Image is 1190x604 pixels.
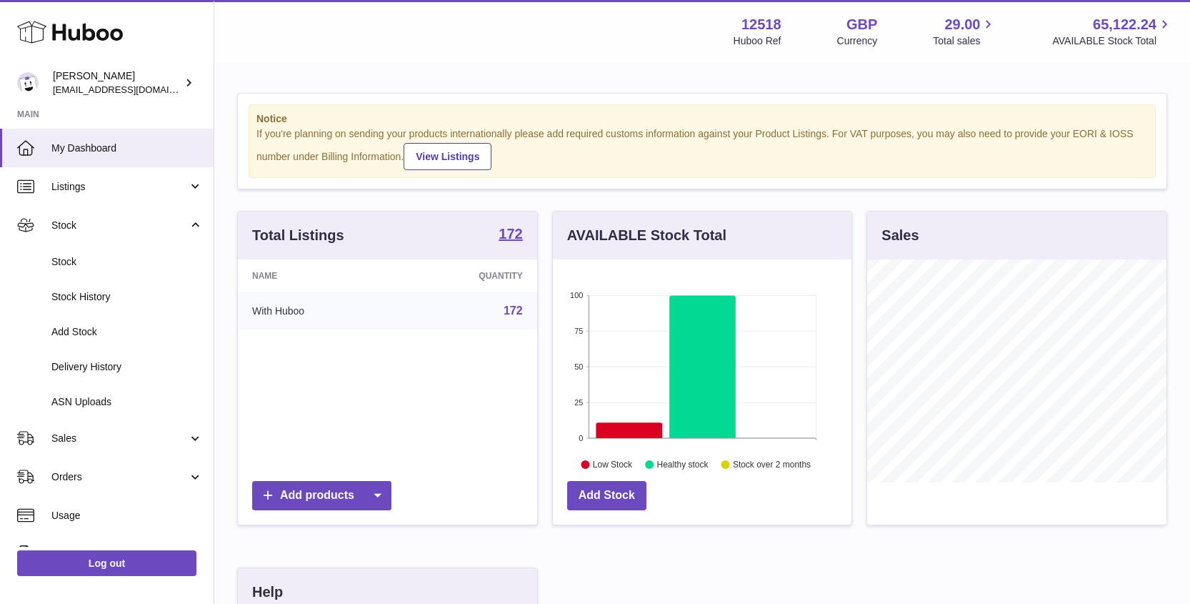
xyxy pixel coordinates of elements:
[51,180,188,194] span: Listings
[256,112,1148,126] strong: Notice
[933,15,996,48] a: 29.00 Total sales
[1052,15,1173,48] a: 65,122.24 AVAILABLE Stock Total
[574,362,583,371] text: 50
[837,34,878,48] div: Currency
[17,72,39,94] img: caitlin@fancylamp.co
[51,432,188,445] span: Sales
[567,226,726,245] h3: AVAILABLE Stock Total
[1093,15,1156,34] span: 65,122.24
[574,327,583,335] text: 75
[734,34,781,48] div: Huboo Ref
[933,34,996,48] span: Total sales
[574,398,583,407] text: 25
[51,290,203,304] span: Stock History
[51,219,188,232] span: Stock
[944,15,980,34] span: 29.00
[238,259,396,292] th: Name
[256,127,1148,170] div: If you're planning on sending your products internationally please add required customs informati...
[881,226,919,245] h3: Sales
[404,143,491,170] a: View Listings
[656,460,709,470] text: Healthy stock
[396,259,537,292] th: Quantity
[238,292,396,330] td: With Huboo
[579,434,583,442] text: 0
[504,305,523,317] a: 172
[499,227,522,244] a: 172
[499,227,522,241] strong: 172
[51,509,203,523] span: Usage
[733,460,811,470] text: Stock over 2 months
[51,255,203,269] span: Stock
[53,69,181,96] div: [PERSON_NAME]
[51,395,203,409] span: ASN Uploads
[593,460,633,470] text: Low Stock
[53,84,210,95] span: [EMAIL_ADDRESS][DOMAIN_NAME]
[252,481,391,510] a: Add products
[1052,34,1173,48] span: AVAILABLE Stock Total
[570,291,583,299] text: 100
[51,142,203,155] span: My Dashboard
[17,550,196,576] a: Log out
[567,481,646,510] a: Add Stock
[252,583,283,602] h3: Help
[846,15,877,34] strong: GBP
[51,470,188,484] span: Orders
[51,360,203,374] span: Delivery History
[51,325,203,339] span: Add Stock
[252,226,344,245] h3: Total Listings
[741,15,781,34] strong: 12518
